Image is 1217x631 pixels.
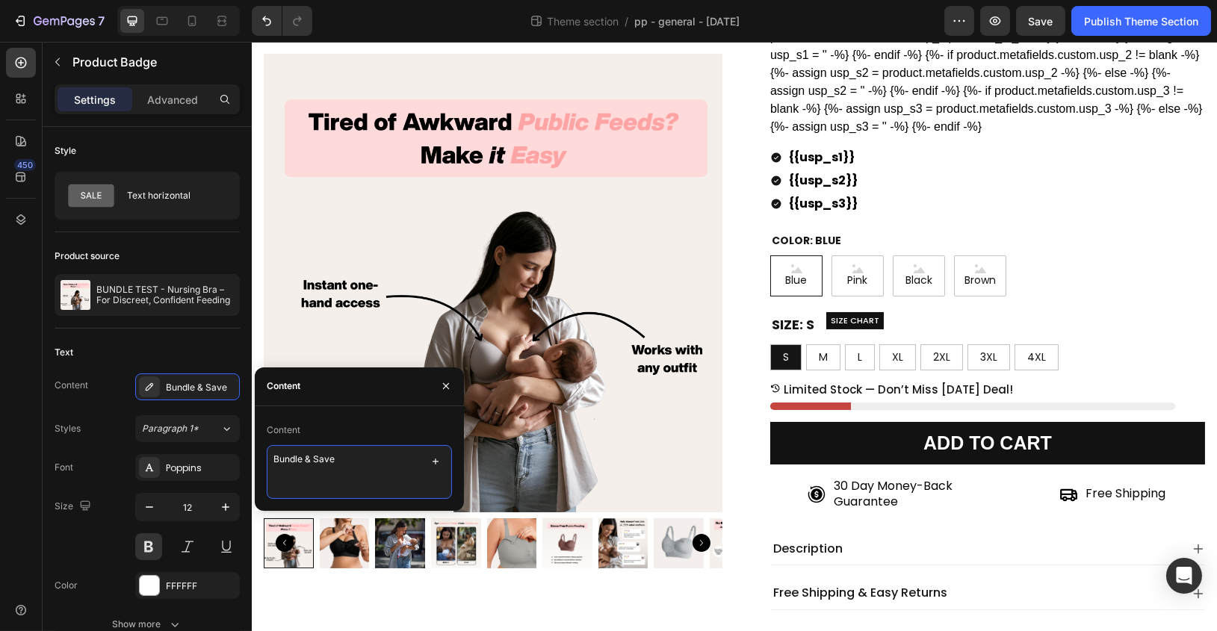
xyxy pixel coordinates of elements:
[1071,6,1211,36] button: Publish Theme Section
[1016,6,1065,36] button: Save
[166,381,236,394] div: Bundle & Save
[518,273,564,293] legend: Size: S
[531,308,537,323] span: S
[672,389,800,414] div: ADD TO CART
[634,13,740,29] span: pp - general - [DATE]
[1166,558,1202,594] div: Open Intercom Messenger
[710,231,747,245] span: Brown
[640,308,651,323] span: XL
[681,308,699,323] span: 2XL
[6,6,111,36] button: 7
[518,190,591,207] legend: Color: Blue
[267,379,300,393] div: Content
[728,308,746,323] span: 3XL
[135,415,240,442] button: Paragraph 1*
[166,461,236,475] div: Poppins
[531,231,559,245] span: Blue
[74,92,116,108] p: Settings
[252,42,1217,631] iframe: Design area
[1029,15,1053,28] span: Save
[575,270,632,288] button: <p>SIZE CHART</p>
[252,6,312,36] div: Undo/Redo
[579,272,628,287] p: SIZE CHART
[55,579,78,592] div: Color
[544,13,622,29] span: Theme section
[521,588,625,604] p: Sizing & Fit Guide
[55,461,73,474] div: Font
[537,107,603,124] strong: {{usp_s1}}
[166,579,236,593] div: FFFFFF
[521,544,696,559] p: Free Shipping & Easy Returns
[98,12,105,30] p: 7
[625,13,628,29] span: /
[267,423,300,437] div: Content
[1084,13,1198,29] div: Publish Theme Section
[834,444,914,460] p: Free Shipping
[127,178,218,213] div: Text horizontal
[61,280,90,310] img: product feature img
[651,231,684,245] span: Black
[582,437,761,468] p: 30 Day Money-Back Guarantee
[593,231,619,245] span: Pink
[55,497,94,517] div: Size
[567,308,576,323] span: M
[55,422,81,435] div: Styles
[518,380,953,423] button: ADD TO CART
[775,308,794,323] span: 4XL
[55,249,120,263] div: Product source
[606,308,610,323] span: L
[521,500,591,515] p: Description
[142,422,199,435] span: Paragraph 1*
[147,92,198,108] p: Advanced
[55,346,73,359] div: Text
[537,153,606,170] strong: {{usp_s3}}
[55,379,88,392] div: Content
[532,341,761,355] p: Limited Stock — Don’t Miss [DATE] Deal!
[537,130,606,147] strong: {{usp_s2}}
[55,144,76,158] div: Style
[72,53,234,71] p: Product Badge
[441,492,459,510] button: Carousel Next Arrow
[96,285,234,305] p: BUNDLE TEST - Nursing Bra – For Discreet, Confident Feeding
[14,159,36,171] div: 450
